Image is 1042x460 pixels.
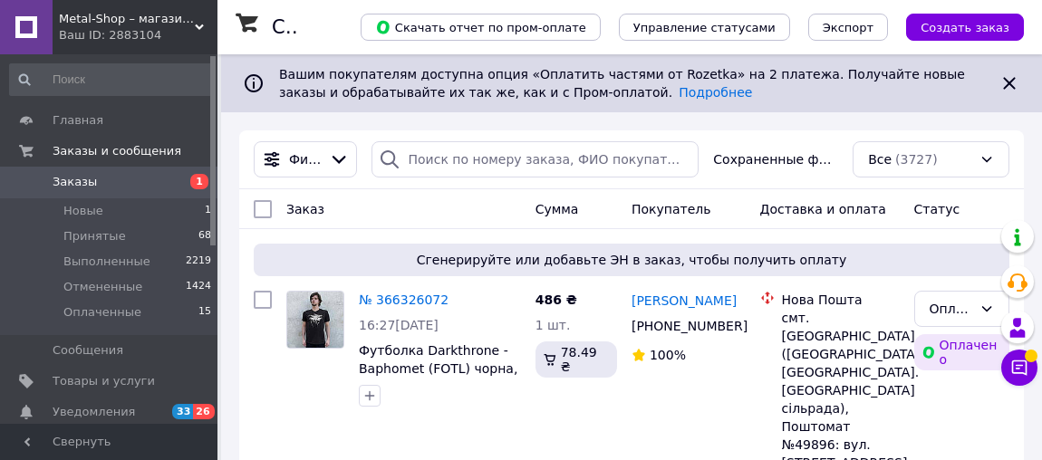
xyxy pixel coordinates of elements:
a: Создать заказ [888,19,1024,34]
span: 2219 [186,254,211,270]
span: Сохраненные фильтры: [713,150,838,168]
span: 1 [190,174,208,189]
button: Создать заказ [906,14,1024,41]
span: Главная [53,112,103,129]
div: Нова Пошта [782,291,900,309]
a: № 366326072 [359,292,449,307]
span: 100% [650,348,686,362]
div: 78.49 ₴ [535,341,617,378]
span: Принятые [63,228,126,244]
button: Экспорт [808,14,888,41]
span: 1 [205,203,211,219]
span: Metal-Shop – магазин рок-музики, одягу та атрибутики [59,11,195,27]
a: Подробнее [679,85,752,100]
span: 1 шт. [535,318,571,332]
button: Скачать отчет по пром-оплате [361,14,601,41]
span: Уведомления [53,404,135,420]
span: 33 [172,404,193,419]
span: 16:27[DATE] [359,318,439,332]
a: Фото товару [286,291,344,349]
span: Статус [914,202,960,216]
span: 15 [198,304,211,321]
span: Экспорт [823,21,873,34]
div: [PHONE_NUMBER] [628,313,733,339]
button: Чат с покупателем [1001,350,1037,386]
span: 26 [193,404,214,419]
span: Создать заказ [921,21,1009,34]
input: Поиск по номеру заказа, ФИО покупателя, номеру телефона, Email, номеру накладной [371,141,699,177]
a: Футболка Darkthrone - Baphomet (FOTL) чорна, Размер M [359,343,517,394]
span: Заказы и сообщения [53,143,181,159]
span: Заказы [53,174,97,190]
input: Поиск [9,63,213,96]
span: 68 [198,228,211,244]
span: Управление статусами [633,21,776,34]
div: Оплачено [914,334,1009,370]
span: Фильтры [289,150,322,168]
span: Сумма [535,202,579,216]
div: Ваш ID: 2883104 [59,27,217,43]
h1: Список заказов [272,16,428,38]
a: [PERSON_NAME] [632,292,737,310]
span: Заказ [286,202,324,216]
span: 1424 [186,279,211,295]
span: Вашим покупателям доступна опция «Оплатить частями от Rozetka» на 2 платежа. Получайте новые зака... [279,67,965,100]
span: Оплаченные [63,304,141,321]
span: Выполненные [63,254,150,270]
span: (3727) [895,152,938,167]
span: Сообщения [53,342,123,359]
span: Новые [63,203,103,219]
span: Отмененные [63,279,142,295]
span: Все [868,150,892,168]
span: Доставка и оплата [760,202,886,216]
span: Скачать отчет по пром-оплате [375,19,586,35]
span: Покупатель [632,202,711,216]
img: Фото товару [287,292,343,348]
span: Товары и услуги [53,373,155,389]
div: Оплаченный [930,299,972,319]
button: Управление статусами [619,14,790,41]
span: 486 ₴ [535,292,577,307]
span: Сгенерируйте или добавьте ЭН в заказ, чтобы получить оплату [261,251,1002,269]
